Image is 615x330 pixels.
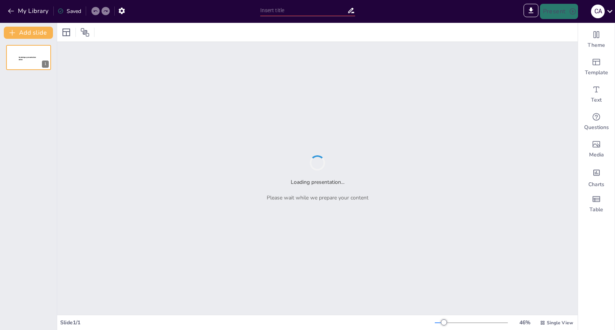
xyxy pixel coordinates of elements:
span: Template [585,69,608,77]
span: Charts [588,181,604,188]
span: Export to PowerPoint [524,4,538,19]
div: Add charts and graphs [578,163,615,190]
div: Change the overall theme [578,26,615,53]
span: Position [80,28,90,37]
p: Please wait while we prepare your content [267,194,368,202]
div: 46 % [516,319,534,327]
div: Layout [60,26,72,38]
div: Get real-time input from your audience [578,108,615,136]
span: Media [589,151,604,159]
div: Add images, graphics, shapes or video [578,136,615,163]
div: c a [591,5,605,18]
h2: Loading presentation... [291,178,344,186]
span: Table [589,206,603,214]
div: Add a table [578,190,615,218]
span: Theme [588,41,605,49]
div: 1 [42,61,49,68]
button: Add slide [4,27,53,39]
button: My Library [6,5,52,17]
div: Add text boxes [578,81,615,108]
button: Present [540,4,578,19]
div: Add ready made slides [578,53,615,81]
button: c a [591,4,605,19]
span: Sendsteps presentation editor [19,56,36,61]
input: Insert title [260,5,347,16]
div: 1 [6,45,51,70]
span: Text [591,96,602,104]
div: Saved [58,7,81,15]
span: Single View [547,319,573,326]
div: Slide 1 / 1 [60,319,435,327]
span: Questions [584,124,609,131]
